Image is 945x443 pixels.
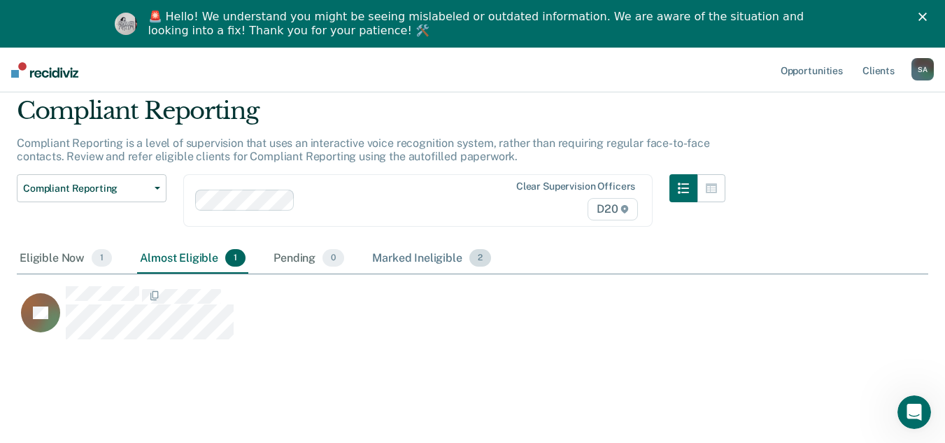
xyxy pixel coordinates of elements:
a: Clients [860,48,897,92]
iframe: Intercom live chat [897,395,931,429]
p: Compliant Reporting is a level of supervision that uses an interactive voice recognition system, ... [17,136,710,163]
span: Compliant Reporting [23,183,149,195]
div: 🚨 Hello! We understand you might be seeing mislabeled or outdated information. We are aware of th... [148,10,809,38]
span: 0 [322,249,344,267]
div: Pending0 [271,244,347,274]
div: Clear supervision officers [516,181,635,192]
div: Almost Eligible1 [137,244,248,274]
div: CaseloadOpportunityCell-00622790 [17,286,814,342]
div: Close [918,13,932,21]
span: D20 [588,198,638,220]
div: Eligible Now1 [17,244,115,274]
span: 1 [225,249,246,267]
img: Recidiviz [11,62,78,78]
div: Marked Ineligible2 [369,244,494,274]
div: Compliant Reporting [17,97,725,136]
span: 2 [469,249,491,267]
button: Compliant Reporting [17,174,166,202]
img: Profile image for Kim [115,13,137,35]
a: Opportunities [778,48,846,92]
button: SA [911,58,934,80]
div: S A [911,58,934,80]
span: 1 [92,249,112,267]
